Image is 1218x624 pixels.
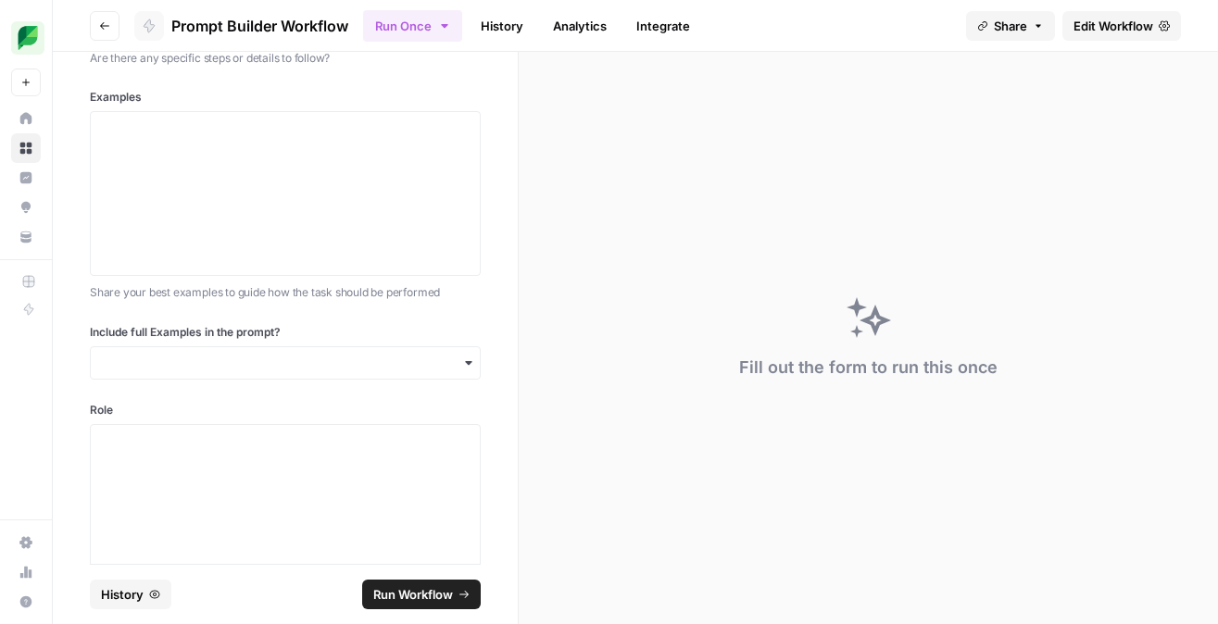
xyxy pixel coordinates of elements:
a: Edit Workflow [1062,11,1181,41]
div: Fill out the form to run this once [739,355,998,381]
a: History [470,11,534,41]
span: History [101,585,144,604]
span: Share [994,17,1027,35]
a: Integrate [625,11,701,41]
button: Workspace: SproutSocial [11,15,41,61]
button: History [90,580,171,609]
a: Settings [11,528,41,557]
a: Analytics [542,11,618,41]
p: Share your best examples to guide how the task should be performed [90,283,481,302]
label: Examples [90,89,481,106]
span: Run Workflow [373,585,453,604]
label: Include full Examples in the prompt? [90,324,481,341]
button: Help + Support [11,587,41,617]
button: Run Workflow [362,580,481,609]
a: Prompt Builder Workflow [134,11,348,41]
button: Share [966,11,1055,41]
a: Home [11,104,41,133]
span: Edit Workflow [1074,17,1153,35]
a: Your Data [11,222,41,252]
p: Are there any specific steps or details to follow? [90,49,481,68]
a: Insights [11,163,41,193]
span: Prompt Builder Workflow [171,15,348,37]
a: Opportunities [11,193,41,222]
button: Run Once [363,10,462,42]
label: Role [90,402,481,418]
a: Usage [11,557,41,587]
a: Browse [11,133,41,163]
img: SproutSocial Logo [11,21,44,55]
